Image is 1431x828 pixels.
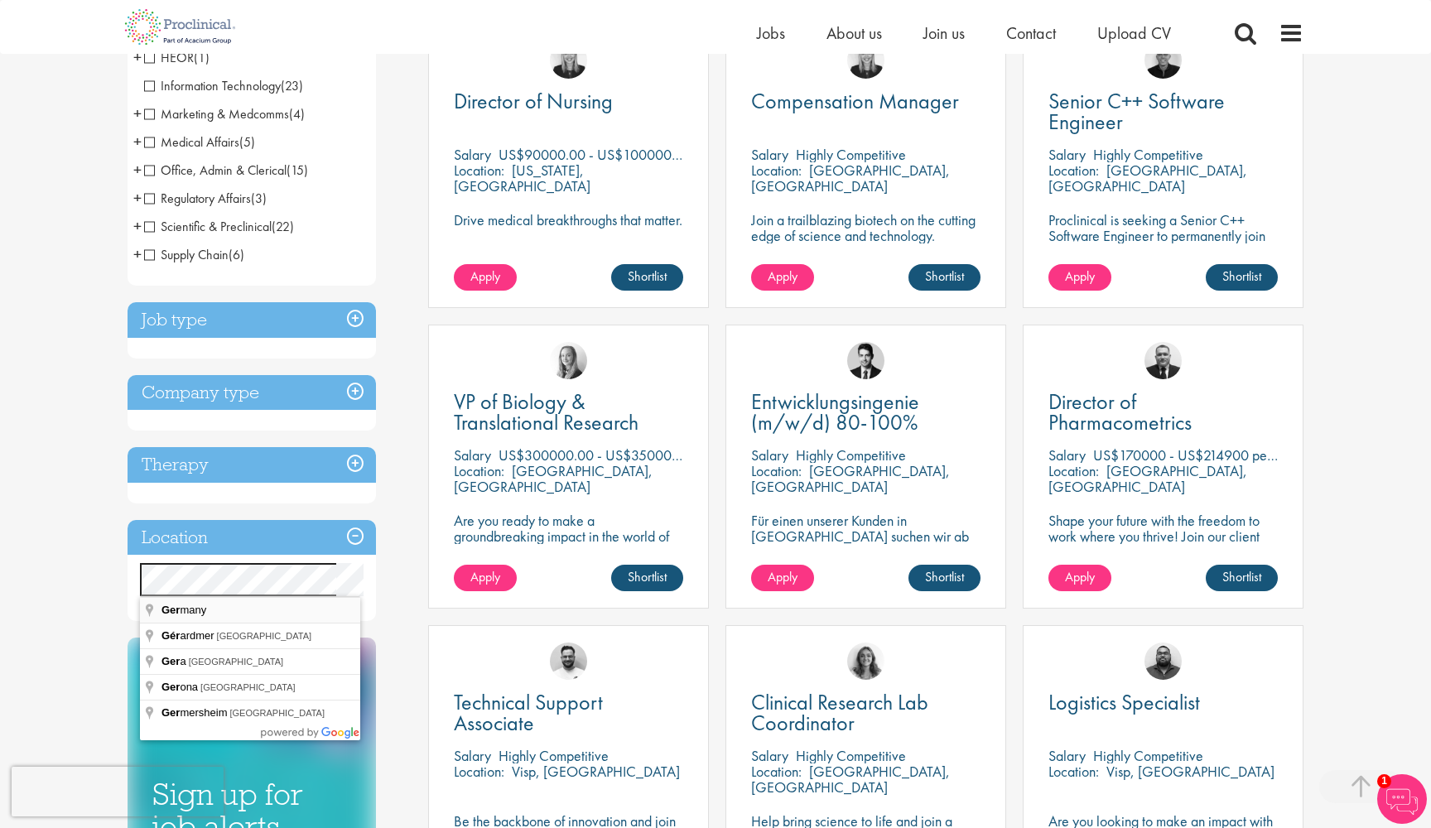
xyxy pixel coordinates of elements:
span: Regulatory Affairs [144,190,267,207]
span: Medical Affairs [144,133,239,151]
span: Director of Nursing [454,87,613,115]
span: + [133,129,142,154]
a: Apply [751,565,814,591]
span: Medical Affairs [144,133,255,151]
span: + [133,45,142,70]
span: ardmer [161,629,217,642]
a: VP of Biology & Translational Research [454,392,683,433]
span: Salary [454,145,491,164]
span: Salary [751,445,788,465]
span: (4) [289,105,305,123]
span: + [133,214,142,238]
a: Director of Pharmacometrics [1048,392,1278,433]
p: US$300000.00 - US$350000.00 per annum [499,445,763,465]
span: Scientific & Preclinical [144,218,294,235]
span: Supply Chain [144,246,229,263]
span: + [133,185,142,210]
a: Apply [1048,565,1111,591]
span: Location: [454,461,504,480]
span: Supply Chain [144,246,244,263]
span: [GEOGRAPHIC_DATA] [217,631,312,641]
img: Emile De Beer [550,643,587,680]
span: Ger [161,681,180,693]
span: (22) [272,218,294,235]
h3: Company type [128,375,376,411]
span: Location: [751,161,802,180]
a: Jobs [757,22,785,44]
span: + [133,157,142,182]
span: Information Technology [144,77,281,94]
a: Apply [1048,264,1111,291]
a: Apply [751,264,814,291]
span: Location: [751,762,802,781]
img: Thomas Wenig [847,342,884,379]
a: Shortlist [1206,264,1278,291]
p: US$90000.00 - US$100000.00 per annum [499,145,754,164]
a: Janelle Jones [847,41,884,79]
span: Clinical Research Lab Coordinator [751,688,928,737]
p: [GEOGRAPHIC_DATA], [GEOGRAPHIC_DATA] [751,161,950,195]
span: (6) [229,246,244,263]
span: Logistics Specialist [1048,688,1200,716]
span: many [161,604,209,616]
span: Location: [454,161,504,180]
a: Shortlist [908,264,980,291]
a: Shortlist [611,264,683,291]
span: Technical Support Associate [454,688,603,737]
p: Proclinical is seeking a Senior C++ Software Engineer to permanently join their dynamic team in [... [1048,212,1278,275]
h3: Location [128,520,376,556]
span: Information Technology [144,77,303,94]
span: Ger [161,604,180,616]
p: Highly Competitive [1093,145,1203,164]
span: Location: [1048,461,1099,480]
span: ona [161,681,200,693]
span: + [133,242,142,267]
span: mersheim [161,706,229,719]
p: Drive medical breakthroughs that matter. [454,212,683,228]
span: Location: [454,762,504,781]
span: Location: [1048,161,1099,180]
img: Jackie Cerchio [847,643,884,680]
span: (5) [239,133,255,151]
a: About us [826,22,882,44]
p: Highly Competitive [1093,746,1203,765]
span: (15) [287,161,308,179]
a: Upload CV [1097,22,1171,44]
span: Salary [1048,145,1086,164]
span: Director of Pharmacometrics [1048,388,1192,436]
a: Janelle Jones [550,41,587,79]
img: Sofia Amark [550,342,587,379]
a: Technical Support Associate [454,692,683,734]
a: Compensation Manager [751,91,980,112]
span: [GEOGRAPHIC_DATA] [189,657,284,667]
span: Location: [1048,762,1099,781]
span: Apply [470,267,500,285]
p: Join a trailblazing biotech on the cutting edge of science and technology. [751,212,980,243]
a: Apply [454,264,517,291]
p: [GEOGRAPHIC_DATA], [GEOGRAPHIC_DATA] [751,762,950,797]
p: Highly Competitive [796,445,906,465]
span: Salary [1048,746,1086,765]
img: Ashley Bennett [1144,643,1182,680]
span: (1) [194,49,210,66]
span: [GEOGRAPHIC_DATA] [229,708,325,718]
span: Salary [751,145,788,164]
a: Apply [454,565,517,591]
span: Scientific & Preclinical [144,218,272,235]
span: Apply [470,568,500,585]
span: Marketing & Medcomms [144,105,305,123]
p: Shape your future with the freedom to work where you thrive! Join our client with this Director p... [1048,513,1278,575]
span: Salary [1048,445,1086,465]
p: Visp, [GEOGRAPHIC_DATA] [512,762,680,781]
span: (23) [281,77,303,94]
h3: Therapy [128,447,376,483]
iframe: reCAPTCHA [12,767,224,816]
span: HEOR [144,49,210,66]
img: Christian Andersen [1144,41,1182,79]
span: VP of Biology & Translational Research [454,388,638,436]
